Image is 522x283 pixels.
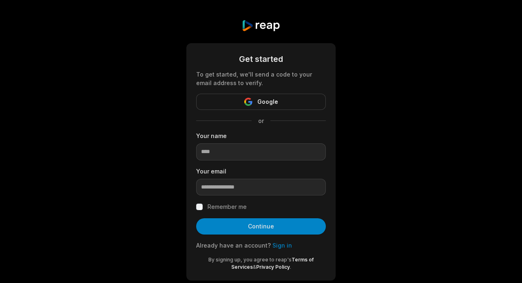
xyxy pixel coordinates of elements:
div: Get started [196,53,326,65]
span: Already have an account? [196,242,271,249]
button: Google [196,94,326,110]
a: Privacy Policy [256,264,290,270]
span: Google [257,97,278,107]
a: Sign in [272,242,292,249]
label: Your name [196,132,326,140]
label: Your email [196,167,326,176]
img: reap [241,20,280,32]
span: or [252,116,270,125]
span: . [290,264,291,270]
span: By signing up, you agree to reap's [208,257,292,263]
span: & [253,264,256,270]
label: Remember me [208,202,247,212]
button: Continue [196,218,326,235]
div: To get started, we'll send a code to your email address to verify. [196,70,326,87]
